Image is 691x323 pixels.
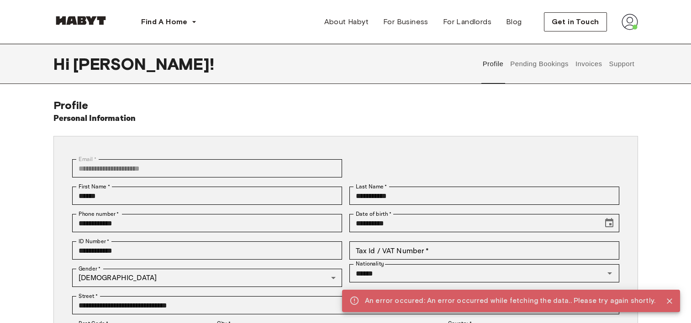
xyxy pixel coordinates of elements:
[365,292,655,309] div: An error occured: An error occurred while fetching the data.. Please try again shortly.
[603,267,616,280] button: Open
[479,44,638,84] div: user profile tabs
[436,13,499,31] a: For Landlords
[73,54,214,73] span: [PERSON_NAME] !
[317,13,376,31] a: About Habyt
[356,210,391,218] label: Date of birth
[356,182,387,191] label: Last Name
[356,260,384,268] label: Nationality
[53,16,108,25] img: Habyt
[499,13,529,31] a: Blog
[383,16,428,27] span: For Business
[324,16,369,27] span: About Habyt
[53,112,136,125] h6: Personal Information
[79,265,100,273] label: Gender
[600,214,618,232] button: Choose date, selected date is Jun 7, 2001
[79,292,98,300] label: Street
[481,44,505,84] button: Profile
[544,12,607,31] button: Get in Touch
[79,182,110,191] label: First Name
[72,159,342,177] div: You can't change your email address at the moment. Please reach out to customer support in case y...
[552,16,599,27] span: Get in Touch
[376,13,436,31] a: For Business
[443,16,491,27] span: For Landlords
[79,155,96,163] label: Email
[79,210,119,218] label: Phone number
[608,44,636,84] button: Support
[72,269,342,287] div: [DEMOGRAPHIC_DATA]
[506,16,522,27] span: Blog
[134,13,204,31] button: Find A Home
[509,44,570,84] button: Pending Bookings
[141,16,188,27] span: Find A Home
[663,294,676,308] button: Close
[79,237,109,245] label: ID Number
[53,54,73,73] span: Hi
[574,44,603,84] button: Invoices
[622,14,638,30] img: avatar
[53,99,89,112] span: Profile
